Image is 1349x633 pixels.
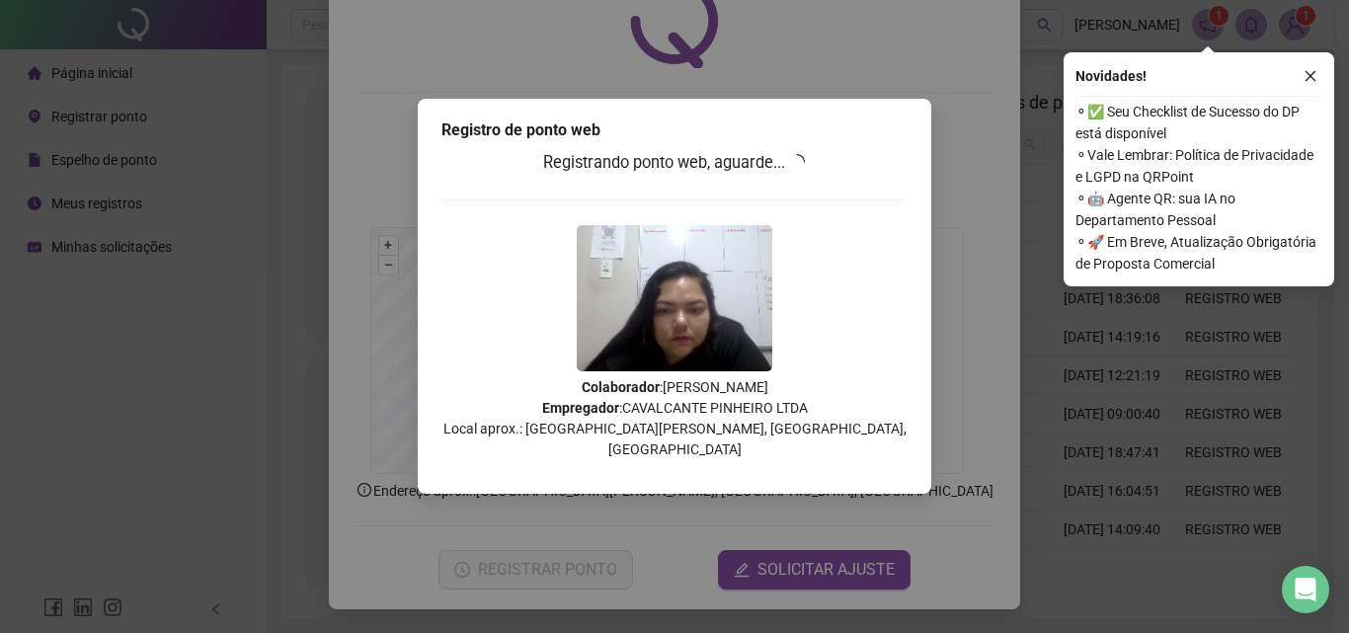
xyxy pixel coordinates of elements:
h3: Registrando ponto web, aguarde... [441,150,908,176]
strong: Empregador [542,400,619,416]
span: ⚬ 🤖 Agente QR: sua IA no Departamento Pessoal [1075,188,1322,231]
span: Novidades ! [1075,65,1147,87]
span: loading [789,154,805,170]
p: : [PERSON_NAME] : CAVALCANTE PINHEIRO LTDA Local aprox.: [GEOGRAPHIC_DATA][PERSON_NAME], [GEOGRAP... [441,377,908,460]
span: close [1304,69,1317,83]
strong: Colaborador [582,379,660,395]
span: ⚬ 🚀 Em Breve, Atualização Obrigatória de Proposta Comercial [1075,231,1322,275]
img: Z [577,225,772,371]
div: Open Intercom Messenger [1282,566,1329,613]
span: ⚬ Vale Lembrar: Política de Privacidade e LGPD na QRPoint [1075,144,1322,188]
div: Registro de ponto web [441,119,908,142]
span: ⚬ ✅ Seu Checklist de Sucesso do DP está disponível [1075,101,1322,144]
